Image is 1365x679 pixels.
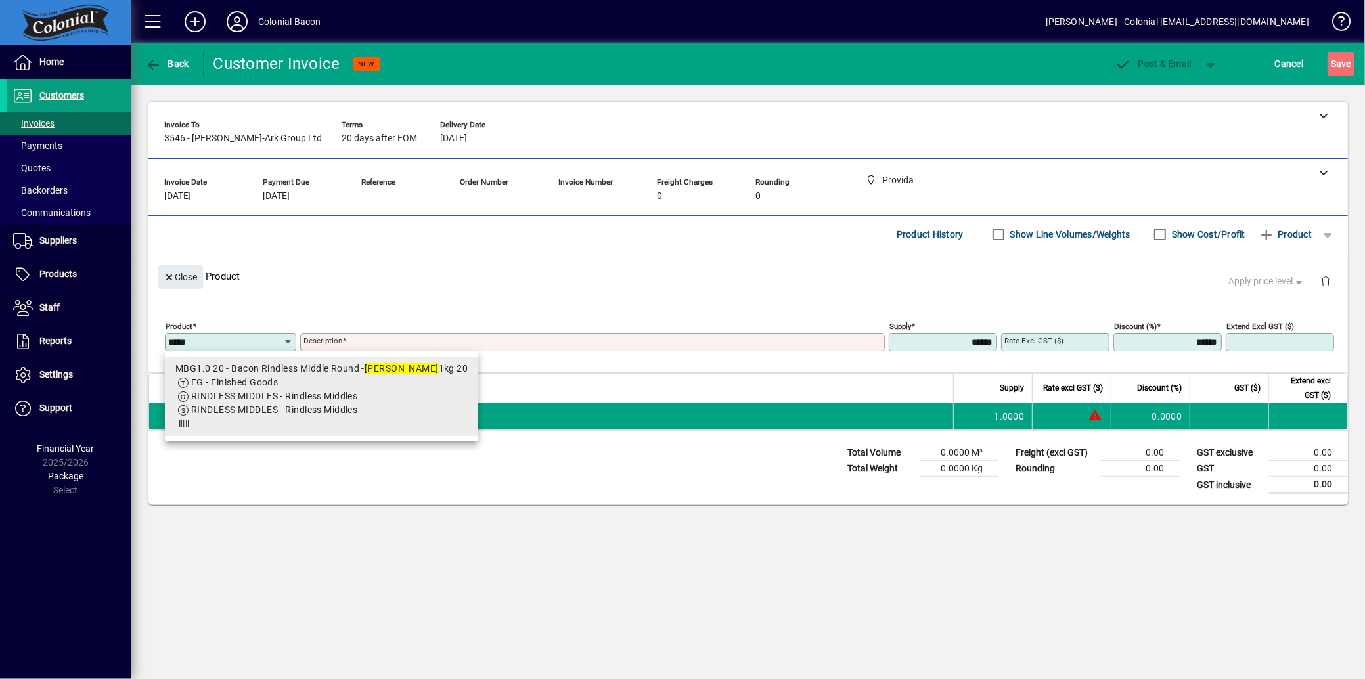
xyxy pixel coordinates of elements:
[155,271,206,282] app-page-header-button: Close
[1101,445,1180,461] td: 0.00
[263,191,290,202] span: [DATE]
[13,141,62,151] span: Payments
[145,58,189,69] span: Back
[1234,381,1261,395] span: GST ($)
[891,223,969,246] button: Product History
[7,359,131,391] a: Settings
[1224,270,1310,294] button: Apply price level
[191,391,357,401] span: RINDLESS MIDDLES - Rindless Middles
[37,443,95,454] span: Financial Year
[361,191,364,202] span: -
[7,292,131,324] a: Staff
[1169,228,1245,241] label: Show Cost/Profit
[1115,58,1192,69] span: ost & Email
[191,405,357,415] span: RINDLESS MIDDLES - Rindless Middles
[365,363,439,374] em: [PERSON_NAME]
[142,52,192,76] button: Back
[1190,445,1269,461] td: GST exclusive
[158,265,203,289] button: Close
[1111,403,1190,429] td: 0.0000
[39,235,77,246] span: Suppliers
[303,336,342,345] mat-label: Description
[39,369,73,380] span: Settings
[342,133,417,144] span: 20 days after EOM
[1043,381,1103,395] span: Rate excl GST ($)
[920,461,998,477] td: 0.0000 Kg
[657,191,662,202] span: 0
[191,377,278,387] span: FG - Finished Goods
[1009,445,1101,461] td: Freight (excl GST)
[1277,374,1331,403] span: Extend excl GST ($)
[1137,381,1182,395] span: Discount (%)
[1226,322,1294,331] mat-label: Extend excl GST ($)
[1322,3,1349,45] a: Knowledge Base
[1101,461,1180,477] td: 0.00
[7,325,131,358] a: Reports
[1331,53,1351,74] span: ave
[995,410,1025,423] span: 1.0000
[39,56,64,67] span: Home
[7,225,131,257] a: Suppliers
[131,52,204,76] app-page-header-button: Back
[841,461,920,477] td: Total Weight
[1275,53,1304,74] span: Cancel
[13,185,68,196] span: Backorders
[755,191,761,202] span: 0
[1331,58,1336,69] span: S
[7,157,131,179] a: Quotes
[1310,265,1341,297] button: Delete
[13,118,55,129] span: Invoices
[1138,58,1144,69] span: P
[175,362,468,376] div: MBG1.0 20 - Bacon Rindless Middle Round - 1kg 20
[48,471,83,481] span: Package
[166,322,192,331] mat-label: Product
[460,191,462,202] span: -
[13,163,51,173] span: Quotes
[7,179,131,202] a: Backorders
[174,10,216,33] button: Add
[920,445,998,461] td: 0.0000 M³
[164,267,198,288] span: Close
[1046,11,1309,32] div: [PERSON_NAME] - Colonial [EMAIL_ADDRESS][DOMAIN_NAME]
[841,445,920,461] td: Total Volume
[1229,274,1305,288] span: Apply price level
[7,46,131,79] a: Home
[7,112,131,135] a: Invoices
[1190,477,1269,493] td: GST inclusive
[13,208,91,218] span: Communications
[39,336,72,346] span: Reports
[1310,275,1341,287] app-page-header-button: Delete
[7,202,131,224] a: Communications
[7,392,131,425] a: Support
[558,191,561,202] span: -
[39,90,84,100] span: Customers
[39,302,60,313] span: Staff
[1269,461,1348,477] td: 0.00
[1009,461,1101,477] td: Rounding
[1114,322,1157,331] mat-label: Discount (%)
[39,269,77,279] span: Products
[897,224,964,245] span: Product History
[258,11,321,32] div: Colonial Bacon
[1000,381,1024,395] span: Supply
[7,258,131,291] a: Products
[216,10,258,33] button: Profile
[1008,228,1130,241] label: Show Line Volumes/Weights
[1272,52,1307,76] button: Cancel
[39,403,72,413] span: Support
[148,252,1348,300] div: Product
[359,60,375,68] span: NEW
[1190,461,1269,477] td: GST
[1269,477,1348,493] td: 0.00
[1004,336,1063,345] mat-label: Rate excl GST ($)
[165,357,478,436] mat-option: MBG1.0 20 - Bacon Rindless Middle Round - Melba 1kg 20
[213,53,340,74] div: Customer Invoice
[889,322,911,331] mat-label: Supply
[1269,445,1348,461] td: 0.00
[164,191,191,202] span: [DATE]
[7,135,131,157] a: Payments
[440,133,467,144] span: [DATE]
[164,133,322,144] span: 3546 - [PERSON_NAME]-Ark Group Ltd
[1328,52,1354,76] button: Save
[1109,52,1198,76] button: Post & Email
